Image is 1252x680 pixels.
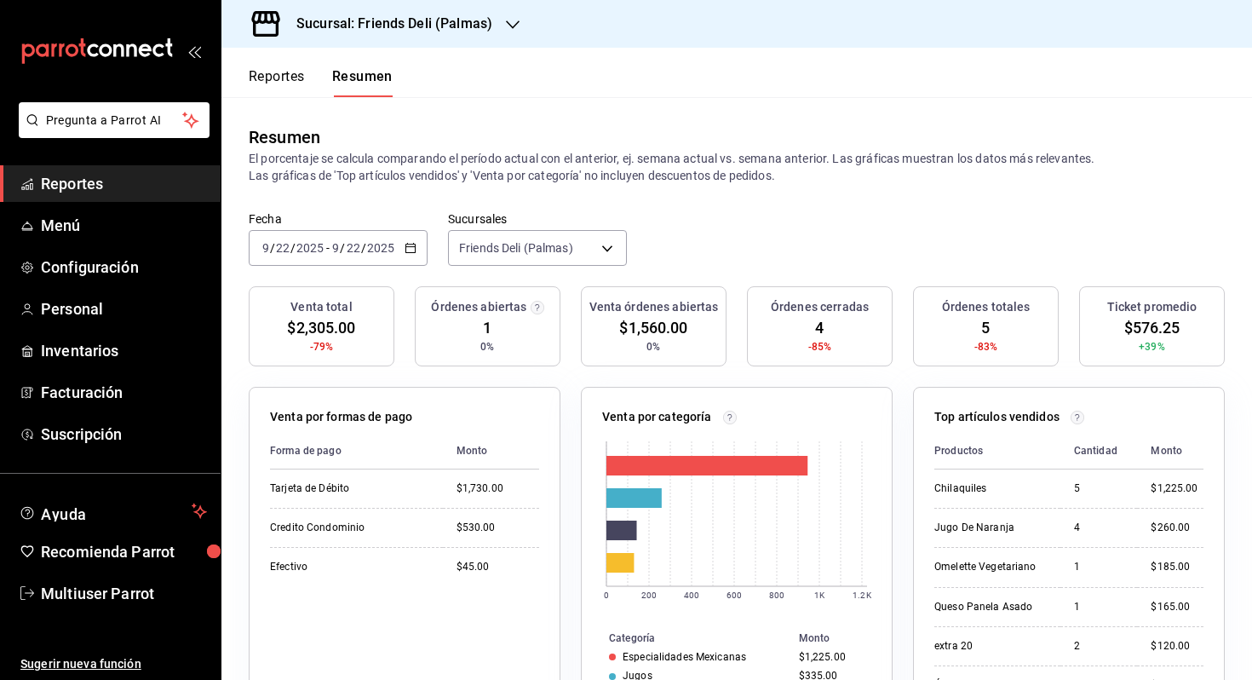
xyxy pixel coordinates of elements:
[459,239,573,256] span: Friends Deli (Palmas)
[19,102,210,138] button: Pregunta a Parrot AI
[769,591,784,600] text: 800
[41,214,207,237] span: Menú
[41,256,207,279] span: Configuración
[270,521,429,535] div: Credito Condominio
[249,68,393,97] div: navigation tabs
[684,591,699,600] text: 400
[296,241,324,255] input: ----
[41,423,207,446] span: Suscripción
[41,172,207,195] span: Reportes
[792,629,892,648] th: Monto
[41,297,207,320] span: Personal
[623,651,746,663] div: Especialidades Mexicanas
[346,241,361,255] input: --
[934,408,1060,426] p: Top artículos vendidos
[1074,600,1124,614] div: 1
[602,408,712,426] p: Venta por categoría
[604,591,609,600] text: 0
[934,639,1047,654] div: extra 20
[310,339,334,354] span: -79%
[457,560,539,574] div: $45.00
[1151,521,1203,535] div: $260.00
[1151,600,1203,614] div: $165.00
[270,241,275,255] span: /
[290,298,352,316] h3: Venta total
[326,241,330,255] span: -
[480,339,494,354] span: 0%
[443,433,539,470] th: Monto
[1107,298,1197,316] h3: Ticket promedio
[934,433,1060,470] th: Productos
[853,591,871,600] text: 1.2K
[641,591,657,600] text: 200
[361,241,366,255] span: /
[270,408,412,426] p: Venta por formas de pago
[270,433,443,470] th: Forma de pago
[249,124,320,150] div: Resumen
[934,600,1047,614] div: Queso Panela Asado
[187,44,201,58] button: open_drawer_menu
[1151,481,1203,496] div: $1,225.00
[483,316,491,339] span: 1
[934,481,1047,496] div: Chilaquiles
[287,316,355,339] span: $2,305.00
[41,582,207,605] span: Multiuser Parrot
[1060,433,1138,470] th: Cantidad
[619,316,687,339] span: $1,560.00
[249,150,1225,184] p: El porcentaje se calcula comparando el período actual con el anterior, ej. semana actual vs. sema...
[1139,339,1165,354] span: +39%
[12,124,210,141] a: Pregunta a Parrot AI
[448,213,627,225] label: Sucursales
[41,339,207,362] span: Inventarios
[46,112,183,130] span: Pregunta a Parrot AI
[808,339,832,354] span: -85%
[589,298,719,316] h3: Venta órdenes abiertas
[1074,521,1124,535] div: 4
[270,560,429,574] div: Efectivo
[981,316,990,339] span: 5
[270,481,429,496] div: Tarjeta de Débito
[331,241,340,255] input: --
[457,521,539,535] div: $530.00
[934,560,1047,574] div: Omelette Vegetariano
[20,655,207,673] span: Sugerir nueva función
[1151,639,1203,654] div: $120.00
[771,298,869,316] h3: Órdenes cerradas
[1074,560,1124,574] div: 1
[340,241,345,255] span: /
[646,339,660,354] span: 0%
[457,481,539,496] div: $1,730.00
[290,241,296,255] span: /
[582,629,792,648] th: Categoría
[249,68,305,97] button: Reportes
[249,213,428,225] label: Fecha
[41,540,207,563] span: Recomienda Parrot
[1074,481,1124,496] div: 5
[332,68,393,97] button: Resumen
[366,241,395,255] input: ----
[1151,560,1203,574] div: $185.00
[1137,433,1203,470] th: Monto
[815,316,824,339] span: 4
[727,591,742,600] text: 600
[934,521,1047,535] div: Jugo De Naranja
[974,339,998,354] span: -83%
[1074,639,1124,654] div: 2
[814,591,825,600] text: 1K
[942,298,1031,316] h3: Órdenes totales
[1124,316,1180,339] span: $576.25
[431,298,526,316] h3: Órdenes abiertas
[283,14,492,34] h3: Sucursal: Friends Deli (Palmas)
[41,381,207,404] span: Facturación
[41,501,185,522] span: Ayuda
[261,241,270,255] input: --
[799,651,864,663] div: $1,225.00
[275,241,290,255] input: --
